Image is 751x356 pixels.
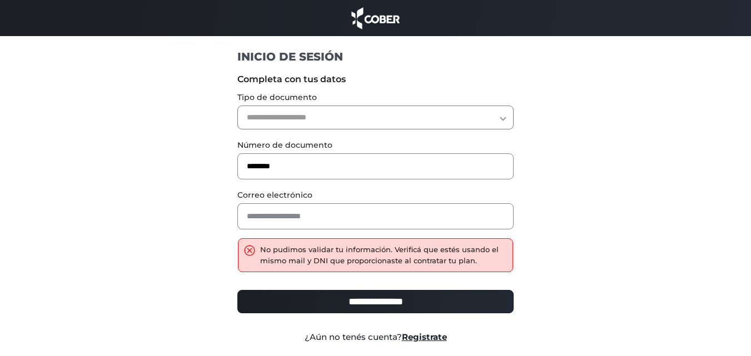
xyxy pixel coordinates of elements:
div: No pudimos validar tu información. Verificá que estés usando el mismo mail y DNI que proporcionas... [260,244,507,266]
label: Correo electrónico [237,189,514,201]
div: ¿Aún no tenés cuenta? [229,331,522,344]
h1: INICIO DE SESIÓN [237,49,514,64]
label: Completa con tus datos [237,73,514,86]
img: cober_marca.png [349,6,403,31]
label: Tipo de documento [237,92,514,103]
a: Registrate [402,332,447,342]
label: Número de documento [237,139,514,151]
